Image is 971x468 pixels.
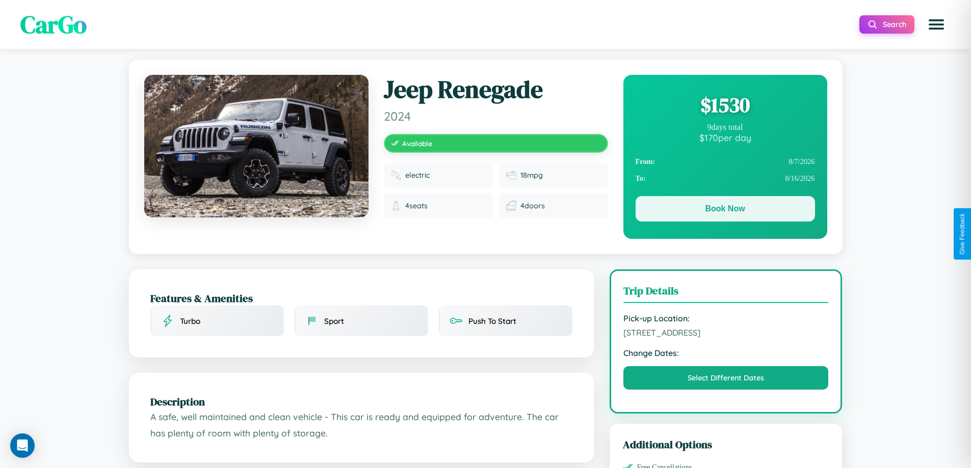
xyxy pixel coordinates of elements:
[405,201,428,210] span: 4 seats
[623,437,829,452] h3: Additional Options
[506,201,516,211] img: Doors
[384,75,608,104] h1: Jeep Renegade
[623,327,829,338] span: [STREET_ADDRESS]
[922,10,951,39] button: Open menu
[144,75,369,217] img: Jeep Renegade 2024
[506,170,516,180] img: Fuel efficiency
[520,171,543,180] span: 18 mpg
[636,170,815,187] div: 8 / 16 / 2026
[636,153,815,170] div: 8 / 7 / 2026
[636,91,815,119] div: $ 1530
[636,157,655,166] strong: From:
[636,132,815,143] div: $ 170 per day
[959,213,966,255] div: Give Feedback
[150,409,573,441] p: A safe, well maintained and clean vehicle - This car is ready and equipped for adventure. The car...
[405,171,430,180] span: electric
[859,15,914,34] button: Search
[20,8,87,41] span: CarGo
[520,201,545,210] span: 4 doors
[623,348,829,358] strong: Change Dates:
[468,316,516,326] span: Push To Start
[150,291,573,306] h2: Features & Amenities
[636,123,815,132] div: 9 days total
[402,139,432,148] span: Available
[150,394,573,409] h2: Description
[636,196,815,222] button: Book Now
[391,201,401,211] img: Seats
[324,316,344,326] span: Sport
[180,316,200,326] span: Turbo
[10,433,35,458] div: Open Intercom Messenger
[636,174,646,183] strong: To:
[384,108,608,124] span: 2024
[623,283,829,303] h3: Trip Details
[623,313,829,323] strong: Pick-up Location:
[883,20,906,29] span: Search
[391,170,401,180] img: Fuel type
[623,366,829,390] button: Select Different Dates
